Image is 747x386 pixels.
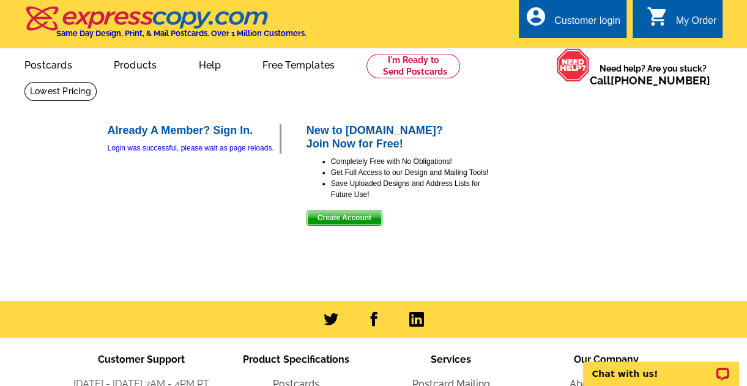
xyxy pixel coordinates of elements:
[243,354,349,365] span: Product Specifications
[331,167,490,178] li: Get Full Access to our Design and Mailing Tools!
[575,347,747,386] iframe: LiveChat chat widget
[179,50,240,78] a: Help
[646,13,716,29] a: shopping_cart My Order
[243,50,354,78] a: Free Templates
[675,15,716,32] div: My Order
[98,354,185,365] span: Customer Support
[108,124,280,138] h2: Already A Member? Sign In.
[331,178,490,200] li: Save Uploaded Designs and Address Lists for Future Use!
[525,13,620,29] a: account_circle Customer login
[94,50,177,78] a: Products
[24,15,307,38] a: Same Day Design, Print, & Mail Postcards. Over 1 Million Customers.
[5,50,92,78] a: Postcards
[573,354,638,365] span: Our Company
[590,62,716,87] span: Need help? Are you stuck?
[108,143,280,154] div: Login was successful, please wait as page reloads.
[331,156,490,167] li: Completely Free with No Obligations!
[554,15,620,32] div: Customer login
[590,74,710,87] span: Call
[556,48,590,81] img: help
[307,124,490,150] h2: New to [DOMAIN_NAME]? Join Now for Free!
[307,210,382,226] button: Create Account
[611,74,710,87] a: [PHONE_NUMBER]
[431,354,471,365] span: Services
[56,29,307,38] h4: Same Day Design, Print, & Mail Postcards. Over 1 Million Customers.
[307,210,382,225] span: Create Account
[525,6,547,28] i: account_circle
[646,6,668,28] i: shopping_cart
